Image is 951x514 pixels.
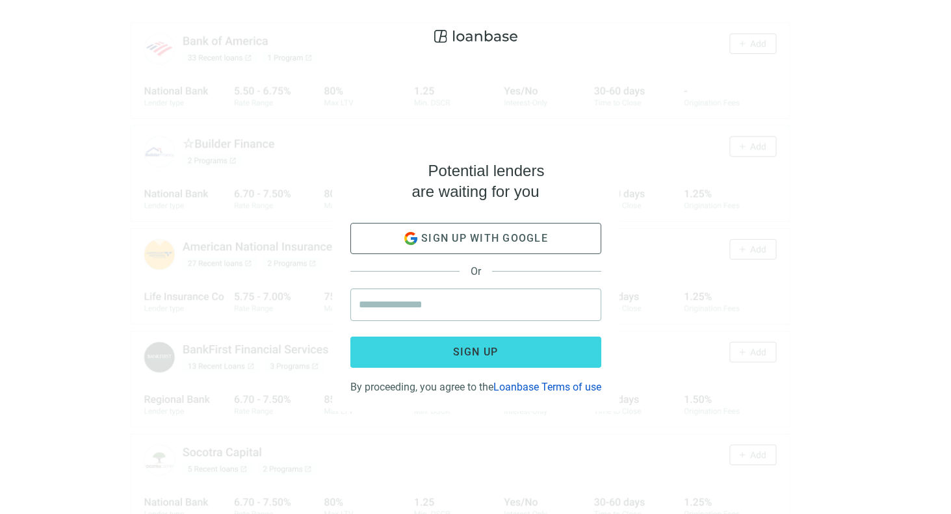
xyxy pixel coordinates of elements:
h4: Potential lenders are waiting for you [407,161,545,202]
button: Sign up [350,337,601,368]
span: Or [460,265,492,277]
button: Sign up with google [350,223,601,254]
a: Loanbase Terms of use [493,381,601,393]
div: By proceeding, you agree to the [350,378,601,393]
span: Sign up with google [421,232,548,244]
span: Sign up [453,346,499,358]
